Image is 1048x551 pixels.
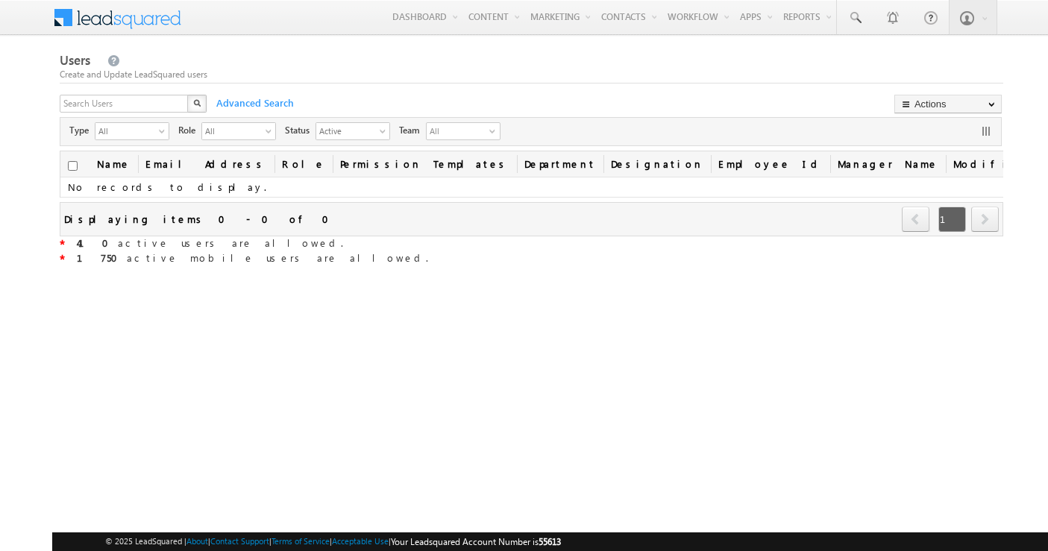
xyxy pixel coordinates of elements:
[332,536,389,546] a: Acceptable Use
[90,151,138,177] a: Name
[971,207,999,232] span: next
[316,123,377,138] span: Active
[60,51,90,69] span: Users
[266,127,277,135] span: select
[77,251,428,264] span: active mobile users are allowed.
[333,151,517,177] span: Permission Templates
[399,124,426,137] span: Team
[517,151,603,177] a: Department
[272,536,330,546] a: Terms of Service
[971,208,999,232] a: next
[77,236,118,249] strong: 410
[60,68,1003,81] div: Create and Update LeadSquared users
[391,536,561,547] span: Your Leadsquared Account Number is
[210,536,269,546] a: Contact Support
[711,151,830,177] a: Employee Id
[274,151,333,177] a: Role
[193,99,201,107] img: Search
[186,536,208,546] a: About
[380,127,392,135] span: select
[830,151,946,177] span: Manager Name
[539,536,561,547] span: 55613
[894,95,1002,113] button: Actions
[938,207,966,232] span: 1
[60,95,189,113] input: Search Users
[603,151,711,177] a: Designation
[95,123,157,138] span: All
[427,123,486,139] span: All
[105,535,561,549] span: © 2025 LeadSquared | | | | |
[209,96,298,110] span: Advanced Search
[202,123,263,138] span: All
[159,127,171,135] span: select
[902,207,929,232] span: prev
[285,124,316,137] span: Status
[138,151,274,177] a: Email Address
[77,236,343,249] span: active users are allowed.
[77,251,127,264] strong: 1750
[69,124,95,137] span: Type
[64,210,338,227] div: Displaying items 0 - 0 of 0
[178,124,201,137] span: Role
[902,208,930,232] a: prev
